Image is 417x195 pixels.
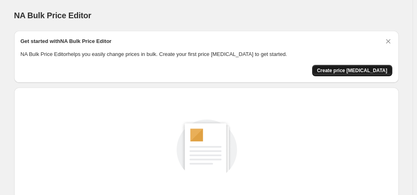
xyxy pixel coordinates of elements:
span: NA Bulk Price Editor [14,11,91,20]
button: Dismiss card [384,37,392,45]
h2: Get started with NA Bulk Price Editor [21,37,112,45]
span: Create price [MEDICAL_DATA] [317,67,387,74]
p: NA Bulk Price Editor helps you easily change prices in bulk. Create your first price [MEDICAL_DAT... [21,50,392,58]
button: Create price change job [312,65,392,76]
